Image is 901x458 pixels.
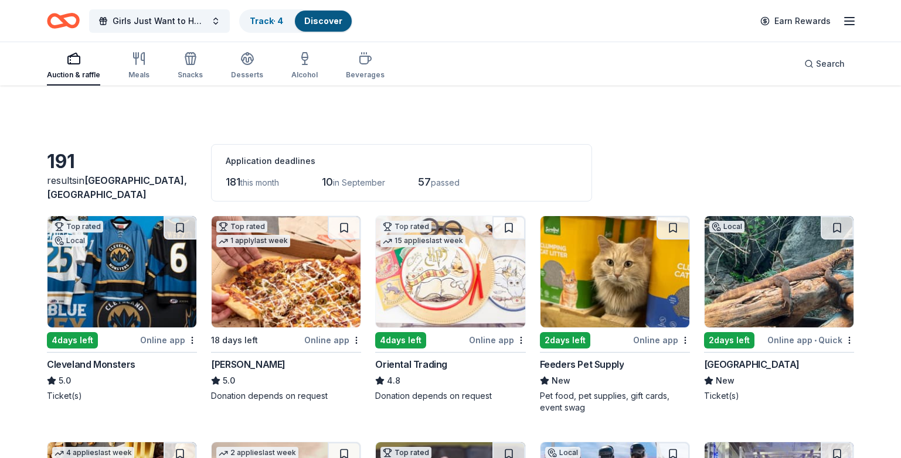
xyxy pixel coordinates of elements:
[431,177,460,187] span: passed
[113,14,206,28] span: Girls Just Want to Have Fun
[128,70,149,80] div: Meals
[47,357,135,371] div: Cleveland Monsters
[140,333,197,347] div: Online app
[552,374,570,388] span: New
[211,357,285,371] div: [PERSON_NAME]
[47,175,187,200] span: in
[346,70,385,80] div: Beverages
[52,235,87,247] div: Local
[211,390,361,402] div: Donation depends on request
[231,70,263,80] div: Desserts
[178,47,203,86] button: Snacks
[223,374,235,388] span: 5.0
[47,216,196,327] img: Image for Cleveland Monsters
[540,390,690,413] div: Pet food, pet supplies, gift cards, event swag
[128,47,149,86] button: Meals
[540,332,590,348] div: 2 days left
[211,333,258,347] div: 18 days left
[231,47,263,86] button: Desserts
[47,390,197,402] div: Ticket(s)
[418,176,431,188] span: 57
[704,390,854,402] div: Ticket(s)
[47,7,80,35] a: Home
[376,216,525,327] img: Image for Oriental Trading
[47,150,197,173] div: 191
[346,47,385,86] button: Beverages
[89,9,230,33] button: Girls Just Want to Have Fun
[795,52,854,76] button: Search
[226,154,577,168] div: Application deadlines
[47,70,100,80] div: Auction & raffle
[375,357,447,371] div: Oriental Trading
[212,216,361,327] img: Image for Casey's
[540,216,689,327] img: Image for Feeders Pet Supply
[716,374,735,388] span: New
[753,11,838,32] a: Earn Rewards
[816,57,845,71] span: Search
[333,177,385,187] span: in September
[304,16,342,26] a: Discover
[814,336,817,345] span: •
[705,216,854,327] img: Image for Cincinnati Zoo & Botanical Garden
[59,374,71,388] span: 5.0
[709,221,744,233] div: Local
[387,374,400,388] span: 4.8
[291,70,318,80] div: Alcohol
[47,173,197,201] div: results
[47,47,100,86] button: Auction & raffle
[380,221,431,233] div: Top rated
[304,333,361,347] div: Online app
[52,221,103,233] div: Top rated
[380,235,465,247] div: 15 applies last week
[704,216,854,402] a: Image for Cincinnati Zoo & Botanical GardenLocal2days leftOnline app•Quick[GEOGRAPHIC_DATA]NewTic...
[375,390,525,402] div: Donation depends on request
[47,332,98,348] div: 4 days left
[47,175,187,200] span: [GEOGRAPHIC_DATA], [GEOGRAPHIC_DATA]
[375,332,426,348] div: 4 days left
[226,176,240,188] span: 181
[767,333,854,347] div: Online app Quick
[216,235,290,247] div: 1 apply last week
[469,333,526,347] div: Online app
[178,70,203,80] div: Snacks
[291,47,318,86] button: Alcohol
[322,176,333,188] span: 10
[704,357,800,371] div: [GEOGRAPHIC_DATA]
[704,332,754,348] div: 2 days left
[633,333,690,347] div: Online app
[216,221,267,233] div: Top rated
[540,216,690,413] a: Image for Feeders Pet Supply2days leftOnline appFeeders Pet SupplyNewPet food, pet supplies, gift...
[47,216,197,402] a: Image for Cleveland MonstersTop ratedLocal4days leftOnline appCleveland Monsters5.0Ticket(s)
[240,177,279,187] span: this month
[375,216,525,402] a: Image for Oriental TradingTop rated15 applieslast week4days leftOnline appOriental Trading4.8Dona...
[540,357,624,371] div: Feeders Pet Supply
[211,216,361,402] a: Image for Casey'sTop rated1 applylast week18 days leftOnline app[PERSON_NAME]5.0Donation depends ...
[239,9,353,33] button: Track· 4Discover
[250,16,283,26] a: Track· 4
